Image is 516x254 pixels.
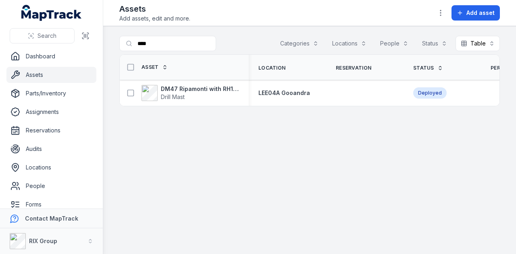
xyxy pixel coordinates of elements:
[327,36,372,51] button: Locations
[6,196,96,213] a: Forms
[6,159,96,176] a: Locations
[21,5,82,21] a: MapTrack
[161,93,185,100] span: Drill Mast
[6,104,96,120] a: Assignments
[336,65,371,71] span: Reservation
[258,89,310,97] a: LEE04A Gooandra
[141,85,239,101] a: DM47 Ripamonti with RH10X drifter and floating spindleDrill Mast
[119,14,190,23] span: Add assets, edit and more.
[37,32,56,40] span: Search
[6,48,96,64] a: Dashboard
[413,65,434,71] span: Status
[161,85,239,93] strong: DM47 Ripamonti with RH10X drifter and floating spindle
[491,65,512,71] span: Person
[413,65,443,71] a: Status
[456,36,500,51] button: Table
[275,36,324,51] button: Categories
[6,67,96,83] a: Assets
[119,3,190,14] h2: Assets
[29,237,57,244] strong: RIX Group
[6,178,96,194] a: People
[6,85,96,101] a: Parts/Inventory
[6,141,96,157] a: Audits
[451,5,500,21] button: Add asset
[258,89,310,96] span: LEE04A Gooandra
[417,36,452,51] button: Status
[141,64,159,70] span: Asset
[10,28,75,43] button: Search
[466,9,495,17] span: Add asset
[258,65,285,71] span: Location
[375,36,414,51] button: People
[413,87,447,99] div: Deployed
[141,64,168,70] a: Asset
[25,215,78,222] strong: Contact MapTrack
[6,122,96,138] a: Reservations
